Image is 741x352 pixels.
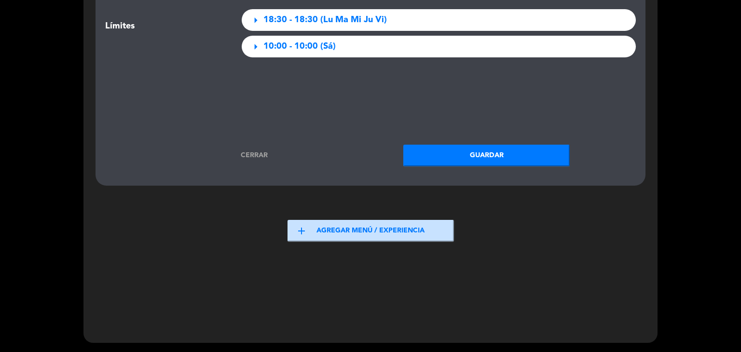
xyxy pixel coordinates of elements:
span: add [296,225,307,237]
a: Cerrar [171,150,338,161]
span: Límites [105,19,135,62]
span: arrow_right [249,14,262,27]
button: Guardar [403,145,570,166]
span: arrow_right [249,40,262,54]
button: addAgregar menú / experiencia [288,220,454,242]
span: 10:00 - 10:00 (Sá) [263,40,336,54]
span: 18:30 - 18:30 (Lu Ma Mi Ju Vi) [263,13,387,27]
